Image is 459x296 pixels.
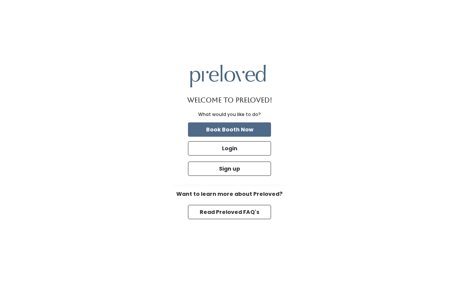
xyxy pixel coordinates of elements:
[187,96,272,104] h1: Welcome to Preloved!
[198,111,261,118] div: What would you like to do?
[188,162,271,176] button: Sign up
[188,122,271,137] button: Book Booth Now
[173,191,286,197] h6: Want to learn more about Preloved?
[190,65,266,87] img: preloved logo
[188,205,271,219] button: Read Preloved FAQ's
[186,140,273,157] a: Login
[188,141,271,156] button: Login
[186,160,273,177] a: Sign up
